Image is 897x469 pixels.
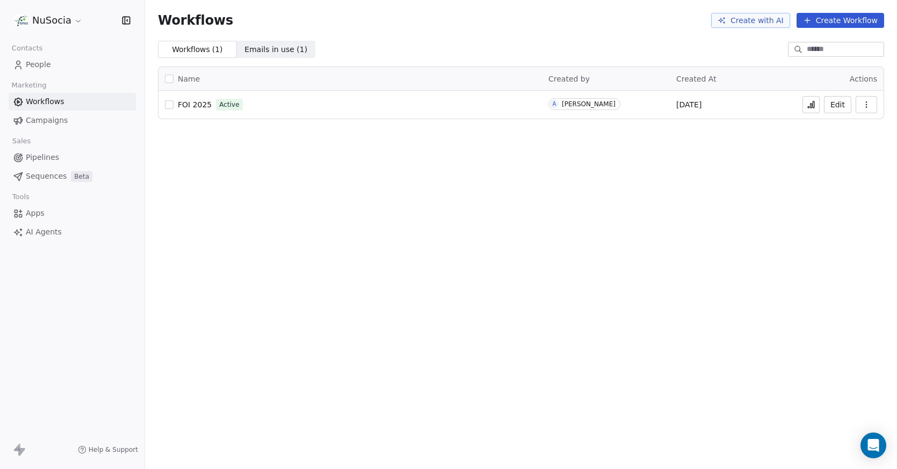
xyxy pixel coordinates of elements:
a: Workflows [9,93,136,111]
a: Pipelines [9,149,136,166]
span: Actions [850,75,877,83]
a: Apps [9,204,136,222]
span: Beta [71,171,92,182]
button: Edit [824,96,851,113]
span: [DATE] [676,99,701,110]
span: Contacts [7,40,47,56]
a: SequencesBeta [9,167,136,185]
div: [PERSON_NAME] [562,100,616,108]
span: Pipelines [26,152,59,163]
span: Apps [26,208,45,219]
a: People [9,56,136,74]
span: Workflows [26,96,64,107]
button: Create with AI [711,13,790,28]
span: Campaigns [26,115,68,126]
span: Active [219,100,239,109]
span: Sales [8,133,35,149]
a: FOI 2025 [178,99,212,110]
span: Sequences [26,171,67,182]
span: Tools [8,189,34,205]
div: A [553,100,556,108]
span: Emails in use ( 1 ) [244,44,307,55]
a: Help & Support [78,445,138,454]
span: Help & Support [89,445,138,454]
img: LOGO_1_WB.png [15,14,28,27]
span: FOI 2025 [178,100,212,109]
span: Created by [548,75,590,83]
button: NuSocia [13,11,85,30]
span: Name [178,74,200,85]
div: Open Intercom Messenger [860,433,886,458]
a: Campaigns [9,112,136,129]
span: NuSocia [32,13,71,27]
button: Create Workflow [797,13,884,28]
span: Workflows [158,13,233,28]
a: AI Agents [9,223,136,241]
span: Created At [676,75,717,83]
span: Marketing [7,77,51,93]
span: People [26,59,51,70]
span: AI Agents [26,226,62,238]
